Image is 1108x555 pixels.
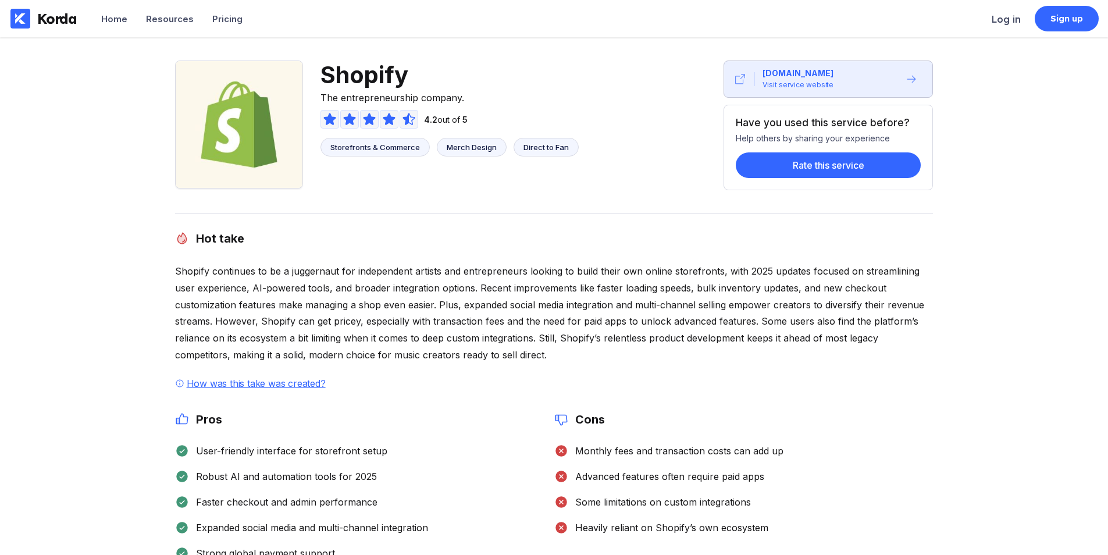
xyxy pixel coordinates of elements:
[189,471,377,482] div: Robust AI and automation tools for 2025
[736,143,921,178] a: Rate this service
[437,138,507,156] a: Merch Design
[763,67,833,79] div: [DOMAIN_NAME]
[189,496,377,508] div: Faster checkout and admin performance
[763,79,833,91] div: Visit service website
[447,143,497,152] div: Merch Design
[514,138,579,156] a: Direct to Fan
[146,13,194,24] div: Resources
[793,159,864,171] div: Rate this service
[568,471,764,482] div: Advanced features often require paid apps
[1035,6,1099,31] a: Sign up
[568,445,783,457] div: Monthly fees and transaction costs can add up
[462,115,468,124] span: 5
[175,61,303,188] img: Shopify
[189,412,222,426] h2: Pros
[419,115,468,124] div: out of
[992,13,1021,25] div: Log in
[184,378,328,389] div: How was this take was created?
[424,115,437,124] span: 4.2
[101,13,127,24] div: Home
[1050,13,1084,24] div: Sign up
[320,138,430,156] a: Storefronts & Commerce
[330,143,420,152] div: Storefronts & Commerce
[724,61,933,98] button: [DOMAIN_NAME]Visit service website
[568,412,605,426] h2: Cons
[37,10,77,27] div: Korda
[320,89,579,104] span: The entrepreneurship company.
[212,13,243,24] div: Pricing
[189,522,428,533] div: Expanded social media and multi-channel integration
[175,263,934,364] div: Shopify continues to be a juggernaut for independent artists and entrepreneurs looking to build t...
[568,496,751,508] div: Some limitations on custom integrations
[320,61,579,89] span: Shopify
[189,445,387,457] div: User-friendly interface for storefront setup
[736,117,914,129] div: Have you used this service before?
[568,522,768,533] div: Heavily reliant on Shopify’s own ecosystem
[189,232,244,246] h2: Hot take
[523,143,569,152] div: Direct to Fan
[736,129,921,143] div: Help others by sharing your experience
